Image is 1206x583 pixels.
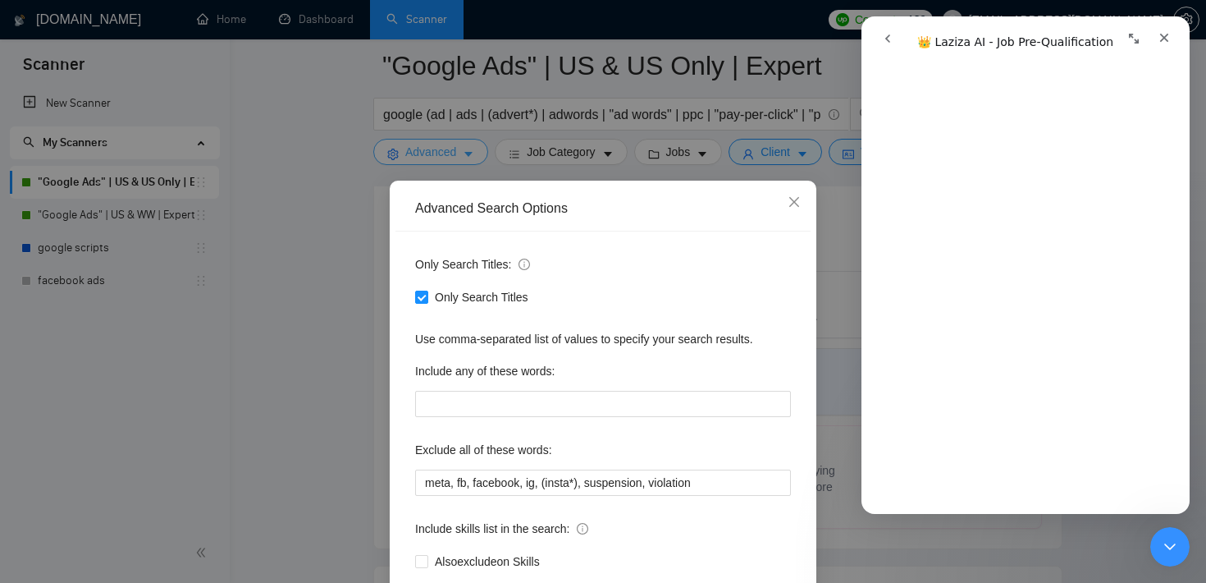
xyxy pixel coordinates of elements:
[415,200,791,218] div: Advanced Search Options
[518,259,530,270] span: info-circle
[428,553,546,571] span: Also exclude on Skills
[415,255,530,273] span: Only Search Titles:
[577,523,588,535] span: info-circle
[428,288,535,306] span: Only Search Titles
[788,195,801,209] span: close
[415,358,555,384] label: Include any of these words:
[772,181,816,225] button: Close
[1150,527,1190,567] iframe: Intercom live chat
[861,16,1190,514] iframe: Intercom live chat
[415,520,588,538] span: Include skills list in the search:
[415,437,552,463] label: Exclude all of these words:
[415,330,791,348] div: Use comma-separated list of values to specify your search results.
